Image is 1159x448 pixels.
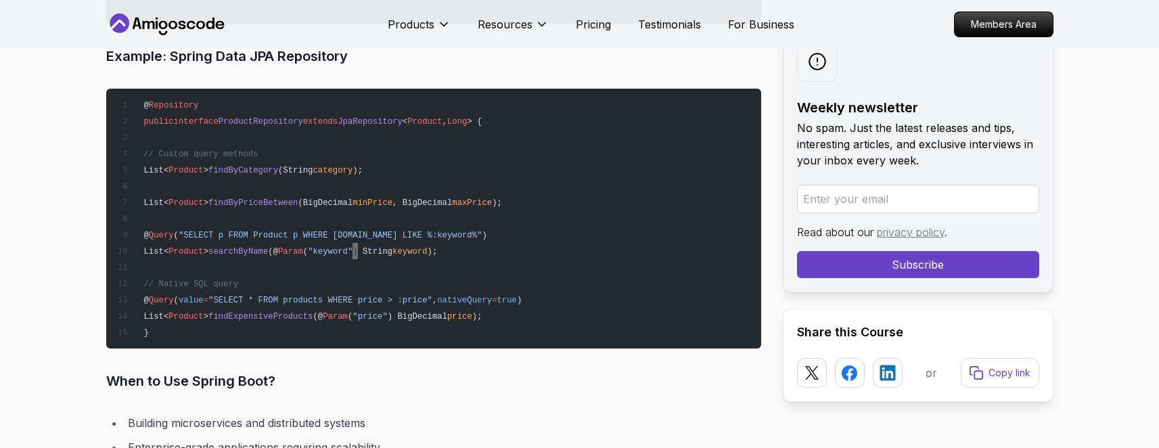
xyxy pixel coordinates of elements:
[143,247,168,256] span: List<
[179,296,204,305] span: value
[168,312,203,321] span: Product
[149,231,174,240] span: Query
[353,312,387,321] span: "price"
[432,296,437,305] span: ,
[428,247,438,256] span: );
[797,323,1039,342] h2: Share this Course
[728,16,794,32] a: For Business
[143,312,168,321] span: List<
[143,328,148,338] span: }
[437,296,492,305] span: nativeQuery
[303,247,308,256] span: (
[278,166,313,175] span: (String
[467,117,482,127] span: > {
[797,251,1039,278] button: Subscribe
[497,296,517,305] span: true
[143,101,148,110] span: @
[143,198,168,208] span: List<
[303,117,338,127] span: extends
[219,117,303,127] span: ProductRepository
[168,198,203,208] span: Product
[208,198,298,208] span: findByPriceBetween
[204,166,208,175] span: >
[492,198,502,208] span: );
[143,150,258,159] span: // Custom query methods
[452,198,492,208] span: maxPrice
[174,231,179,240] span: (
[988,366,1030,380] p: Copy link
[338,117,403,127] span: JpaRepository
[447,117,467,127] span: Long
[208,166,278,175] span: findByCategory
[478,16,549,43] button: Resources
[492,296,497,305] span: =
[955,12,1053,37] p: Members Area
[877,225,945,239] a: privacy policy
[353,198,392,208] span: minPrice
[208,312,313,321] span: findExpensiveProducts
[323,312,348,321] span: Param
[576,16,611,32] a: Pricing
[204,247,208,256] span: >
[472,312,482,321] span: );
[143,117,173,127] span: public
[392,198,452,208] span: , BigDecimal
[106,370,761,392] h3: When to Use Spring Boot?
[308,247,353,256] span: "keyword"
[179,231,482,240] span: "SELECT p FROM Product p WHERE [DOMAIN_NAME] LIKE %:keyword%"
[797,120,1039,169] p: No spam. Just the latest releases and tips, interesting articles, and exclusive interviews in you...
[353,247,392,256] span: ) String
[353,166,363,175] span: );
[143,166,168,175] span: List<
[961,358,1039,388] button: Copy link
[954,12,1053,37] a: Members Area
[278,247,303,256] span: Param
[313,312,323,321] span: (@
[168,247,203,256] span: Product
[388,16,451,43] button: Products
[204,312,208,321] span: >
[313,166,353,175] span: category
[388,312,447,321] span: ) BigDecimal
[348,312,353,321] span: (
[392,247,427,256] span: keyword
[442,117,447,127] span: ,
[268,247,278,256] span: (@
[174,117,219,127] span: interface
[478,16,532,32] p: Resources
[407,117,442,127] span: Product
[143,279,238,289] span: // Native SQL query
[403,117,407,127] span: <
[124,413,761,432] li: Building microservices and distributed systems
[208,247,268,256] span: searchByName
[638,16,701,32] a: Testimonials
[298,198,353,208] span: (BigDecimal
[797,224,1039,240] p: Read about our .
[149,101,199,110] span: Repository
[797,185,1039,213] input: Enter your email
[797,98,1039,117] h2: Weekly newsletter
[482,231,486,240] span: )
[143,296,148,305] span: @
[447,312,472,321] span: price
[174,296,179,305] span: (
[517,296,522,305] span: )
[143,231,148,240] span: @
[168,166,203,175] span: Product
[204,296,208,305] span: =
[926,365,937,381] p: or
[208,296,432,305] span: "SELECT * FROM products WHERE price > :price"
[149,296,174,305] span: Query
[388,16,434,32] p: Products
[204,198,208,208] span: >
[106,45,761,67] h3: Example: Spring Data JPA Repository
